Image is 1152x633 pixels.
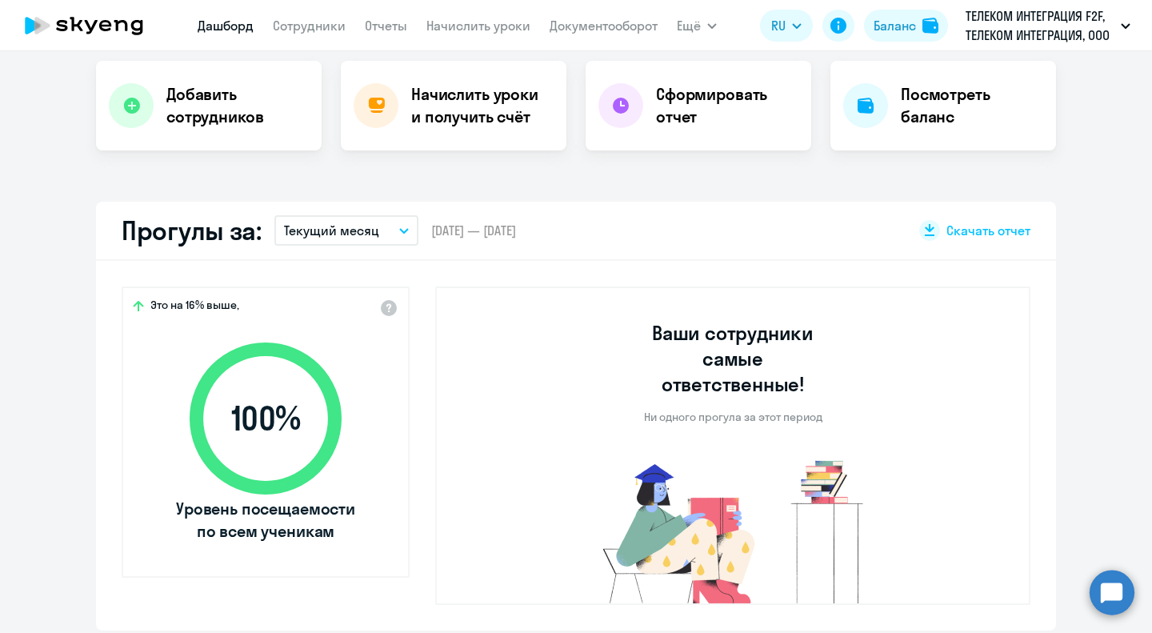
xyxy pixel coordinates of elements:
[122,214,262,246] h2: Прогулы за:
[166,83,309,128] h4: Добавить сотрудников
[644,410,822,424] p: Ни одного прогула за этот период
[411,83,550,128] h4: Начислить уроки и получить счёт
[426,18,530,34] a: Начислить уроки
[150,298,239,317] span: Это на 16% выше,
[273,18,346,34] a: Сотрудники
[760,10,813,42] button: RU
[922,18,938,34] img: balance
[431,222,516,239] span: [DATE] — [DATE]
[874,16,916,35] div: Баланс
[677,16,701,35] span: Ещё
[174,498,358,543] span: Уровень посещаемости по всем ученикам
[966,6,1114,45] p: ТЕЛЕКОМ ИНТЕГРАЦИЯ F2F, ТЕЛЕКОМ ИНТЕГРАЦИЯ, ООО
[901,83,1043,128] h4: Посмотреть баланс
[656,83,798,128] h4: Сформировать отчет
[771,16,786,35] span: RU
[274,215,418,246] button: Текущий месяц
[284,221,379,240] p: Текущий месяц
[550,18,658,34] a: Документооборот
[946,222,1030,239] span: Скачать отчет
[630,320,836,397] h3: Ваши сотрудники самые ответственные!
[198,18,254,34] a: Дашборд
[864,10,948,42] button: Балансbalance
[958,6,1138,45] button: ТЕЛЕКОМ ИНТЕГРАЦИЯ F2F, ТЕЛЕКОМ ИНТЕГРАЦИЯ, ООО
[365,18,407,34] a: Отчеты
[677,10,717,42] button: Ещё
[573,456,894,603] img: no-truants
[174,399,358,438] span: 100 %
